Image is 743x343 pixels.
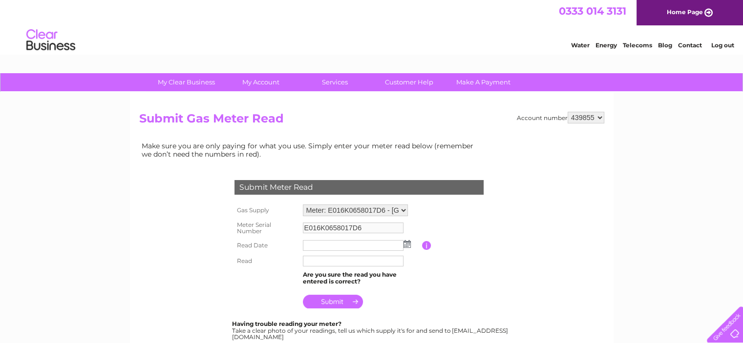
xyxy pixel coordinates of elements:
input: Submit [303,295,363,308]
div: Clear Business is a trading name of Verastar Limited (registered in [GEOGRAPHIC_DATA] No. 3667643... [141,5,603,47]
a: Water [571,41,590,49]
a: Energy [595,41,617,49]
th: Read Date [232,238,300,253]
a: Customer Help [369,73,449,91]
td: Make sure you are only paying for what you use. Simply enter your meter read below (remember we d... [139,140,481,160]
a: Contact [678,41,702,49]
td: Are you sure the read you have entered is correct? [300,269,422,287]
a: Blog [658,41,672,49]
a: Make A Payment [443,73,524,91]
div: Account number [517,112,604,123]
img: ... [403,240,411,248]
th: Read [232,253,300,269]
th: Gas Supply [232,202,300,219]
h2: Submit Gas Meter Read [139,112,604,130]
div: Submit Meter Read [234,180,484,195]
b: Having trouble reading your meter? [232,320,341,327]
th: Meter Serial Number [232,219,300,238]
a: My Clear Business [146,73,227,91]
a: 0333 014 3131 [559,5,626,17]
a: Services [295,73,375,91]
a: My Account [220,73,301,91]
img: logo.png [26,25,76,55]
div: Take a clear photo of your readings, tell us which supply it's for and send to [EMAIL_ADDRESS][DO... [232,321,509,341]
input: Information [422,241,431,250]
a: Telecoms [623,41,652,49]
a: Log out [711,41,734,49]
